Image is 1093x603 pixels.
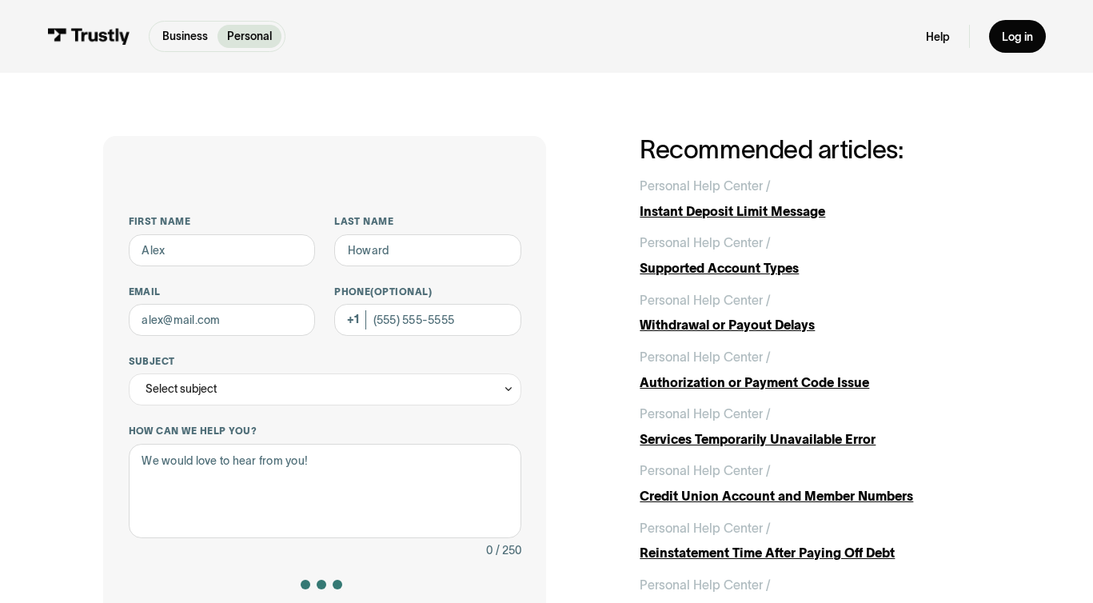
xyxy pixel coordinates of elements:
[227,28,272,45] p: Personal
[640,348,771,367] div: Personal Help Center /
[640,259,990,278] div: Supported Account Types
[640,177,990,221] a: Personal Help Center /Instant Deposit Limit Message
[640,405,771,424] div: Personal Help Center /
[129,234,316,266] input: Alex
[1002,30,1033,44] div: Log in
[640,234,990,278] a: Personal Help Center /Supported Account Types
[640,234,771,253] div: Personal Help Center /
[370,286,432,297] span: (Optional)
[334,215,521,228] label: Last name
[47,28,130,46] img: Trustly Logo
[640,487,990,506] div: Credit Union Account and Member Numbers
[926,30,950,44] a: Help
[496,541,521,561] div: / 250
[640,519,990,563] a: Personal Help Center /Reinstatement Time After Paying Off Debt
[640,461,771,481] div: Personal Help Center /
[129,355,521,368] label: Subject
[162,28,208,45] p: Business
[640,405,990,449] a: Personal Help Center /Services Temporarily Unavailable Error
[640,136,990,164] h2: Recommended articles:
[146,380,217,399] div: Select subject
[334,304,521,336] input: (555) 555-5555
[640,461,990,505] a: Personal Help Center /Credit Union Account and Member Numbers
[640,177,771,196] div: Personal Help Center /
[153,25,217,48] a: Business
[129,304,316,336] input: alex@mail.com
[640,544,990,563] div: Reinstatement Time After Paying Off Debt
[640,373,990,393] div: Authorization or Payment Code Issue
[640,348,990,392] a: Personal Help Center /Authorization or Payment Code Issue
[129,425,521,437] label: How can we help you?
[334,286,521,298] label: Phone
[129,215,316,228] label: First name
[640,430,990,449] div: Services Temporarily Unavailable Error
[486,541,493,561] div: 0
[640,576,771,595] div: Personal Help Center /
[640,291,990,335] a: Personal Help Center /Withdrawal or Payout Delays
[640,202,990,222] div: Instant Deposit Limit Message
[129,286,316,298] label: Email
[640,519,771,538] div: Personal Help Center /
[640,316,990,335] div: Withdrawal or Payout Delays
[640,291,771,310] div: Personal Help Center /
[989,20,1046,54] a: Log in
[217,25,281,48] a: Personal
[334,234,521,266] input: Howard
